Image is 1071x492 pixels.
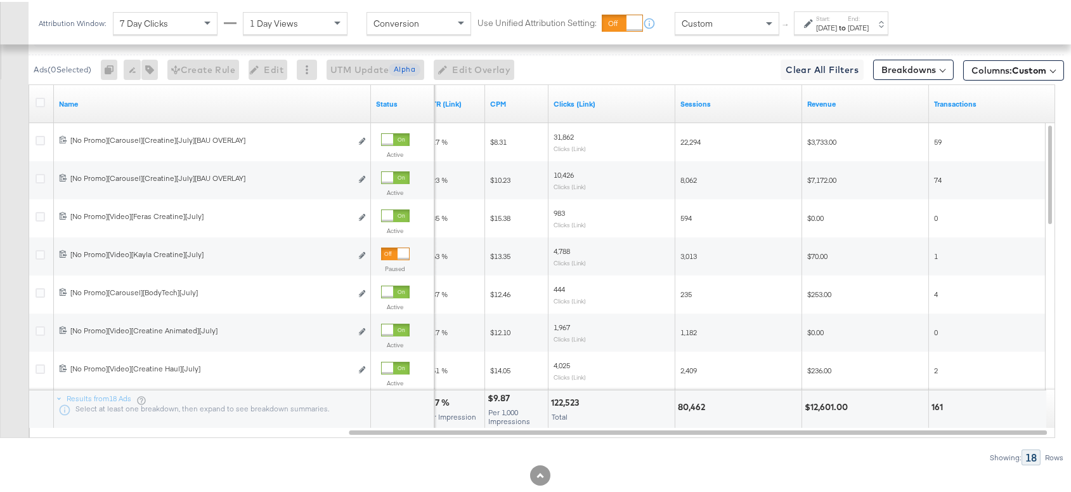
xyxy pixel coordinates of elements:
[807,364,831,373] span: $236.00
[490,249,510,259] span: $13.35
[554,257,586,265] sub: Clicks (Link)
[70,324,351,334] div: [No Promo][Video][Creatine Animated][July]
[381,149,410,157] label: Active
[554,97,670,107] a: The number of clicks on links appearing on your ad or Page that direct people to your sites off F...
[427,326,448,335] span: 4.17 %
[989,451,1022,460] div: Showing:
[934,249,938,259] span: 1
[59,97,366,107] a: Ad Name.
[848,13,869,21] label: End:
[807,173,836,183] span: $7,172.00
[381,301,410,309] label: Active
[101,58,124,78] div: 0
[554,206,565,216] span: 983
[816,13,837,21] label: Start:
[805,399,852,411] div: $12,601.00
[70,286,351,296] div: [No Promo][Carousel][BodyTech][July]
[381,339,410,347] label: Active
[70,133,351,143] div: [No Promo][Carousel][Creatine][July][BAU OVERLAY]
[427,211,448,221] span: 2.35 %
[120,16,168,27] span: 7 Day Clicks
[554,219,586,227] sub: Clicks (Link)
[554,321,570,330] span: 1,967
[554,143,586,150] sub: Clicks (Link)
[680,211,692,221] span: 594
[554,333,586,341] sub: Clicks (Link)
[554,283,565,292] span: 444
[34,62,91,74] div: Ads ( 0 Selected)
[680,364,697,373] span: 2,409
[381,187,410,195] label: Active
[554,181,586,189] sub: Clicks (Link)
[554,295,586,303] sub: Clicks (Link)
[554,371,586,379] sub: Clicks (Link)
[934,135,942,145] span: 59
[373,16,419,27] span: Conversion
[963,58,1064,79] button: Columns:Custom
[680,288,692,297] span: 235
[427,288,448,297] span: 0.87 %
[682,16,713,27] span: Custom
[70,171,351,182] div: [No Promo][Carousel][Creatine][July][BAU OVERLAY]
[490,326,510,335] span: $12.10
[781,58,864,78] button: Clear All Filters
[807,97,924,107] a: Transaction Revenue - The total sale revenue (excluding shipping and tax) of the transaction
[376,97,429,107] a: Shows the current state of your Ad.
[427,135,448,145] span: 1.17 %
[934,97,1051,107] a: Transactions - The total number of transactions
[934,288,938,297] span: 4
[490,135,507,145] span: $8.31
[554,168,574,178] span: 10,426
[381,263,410,271] label: Paused
[781,22,793,26] span: ↑
[680,135,701,145] span: 22,294
[427,173,448,183] span: 1.23 %
[551,395,583,407] div: 122,523
[490,364,510,373] span: $14.05
[934,364,938,373] span: 2
[427,364,448,373] span: 2.51 %
[1044,451,1064,460] div: Rows
[680,97,797,107] a: Sessions - GA Sessions - The total number of sessions
[490,97,543,107] a: The average cost you've paid to have 1,000 impressions of your ad.
[70,248,351,258] div: [No Promo][Video][Kayla Creatine][July]
[837,21,848,30] strong: to
[488,406,530,424] span: Per 1,000 Impressions
[554,244,570,254] span: 4,788
[381,377,410,385] label: Active
[425,410,476,420] span: Per Impression
[250,16,298,27] span: 1 Day Views
[490,211,510,221] span: $15.38
[680,249,697,259] span: 3,013
[554,130,574,140] span: 31,862
[786,60,859,76] span: Clear All Filters
[807,249,828,259] span: $70.00
[931,399,947,411] div: 161
[934,211,938,221] span: 0
[807,288,831,297] span: $253.00
[381,225,410,233] label: Active
[427,249,448,259] span: 2.63 %
[807,211,824,221] span: $0.00
[1022,448,1041,463] div: 18
[873,58,954,78] button: Breakdowns
[971,62,1046,75] span: Columns:
[678,399,709,411] div: 80,462
[490,288,510,297] span: $12.46
[934,326,938,335] span: 0
[552,410,568,420] span: Total
[554,359,570,368] span: 4,025
[680,173,697,183] span: 8,062
[424,395,453,407] div: 1.57 %
[680,326,697,335] span: 1,182
[488,390,514,402] div: $9.87
[427,97,480,107] a: The number of clicks received on a link in your ad divided by the number of impressions.
[38,17,107,26] div: Attribution Window:
[490,173,510,183] span: $10.23
[807,135,836,145] span: $3,733.00
[1012,63,1046,74] span: Custom
[848,21,869,31] div: [DATE]
[807,326,824,335] span: $0.00
[816,21,837,31] div: [DATE]
[70,362,351,372] div: [No Promo][Video][Creatine Haul][July]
